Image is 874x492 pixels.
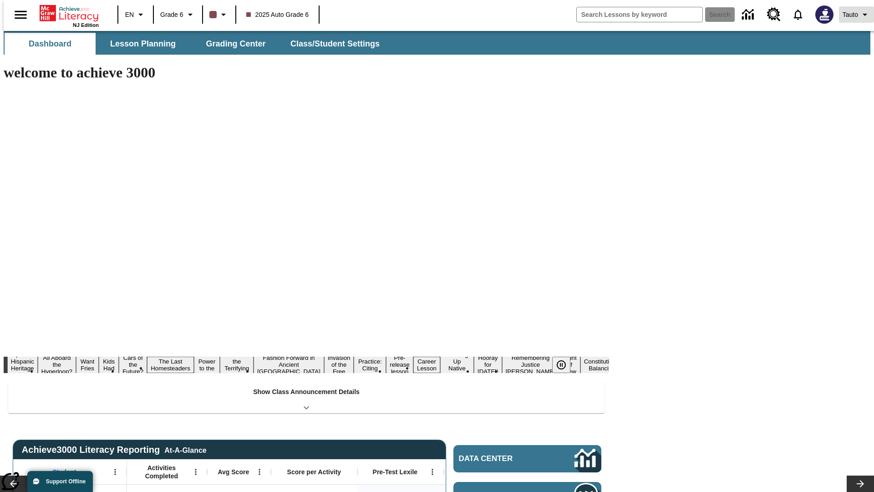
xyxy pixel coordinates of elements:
button: Support Offline [27,471,93,492]
button: Slide 12 Pre-release lesson [386,353,413,376]
button: Slide 5 Cars of the Future? [119,353,147,376]
span: Tauto [843,10,858,20]
button: Slide 11 Mixed Practice: Citing Evidence [354,350,386,380]
button: Lesson Planning [97,33,188,55]
div: SubNavbar [4,33,388,55]
a: Resource Center, Will open in new tab [762,2,786,27]
span: Activities Completed [132,464,192,480]
div: Show Class Announcement Details [8,382,605,413]
button: Slide 4 Dirty Jobs Kids Had To Do [99,343,119,387]
img: Avatar [815,5,833,24]
button: Open side menu [7,1,34,28]
span: Grading Center [206,39,265,49]
span: Support Offline [46,478,86,485]
button: Slide 2 All Aboard the Hyperloop? [38,353,76,376]
button: Open Menu [189,465,203,479]
button: Slide 3 Do You Want Fries With That? [76,343,99,387]
button: Slide 13 Career Lesson [413,357,440,373]
button: Slide 10 The Invasion of the Free CD [324,346,354,383]
span: Class/Student Settings [290,39,380,49]
a: Data Center [737,2,762,27]
button: Grade: Grade 6, Select a grade [157,6,199,23]
button: Grading Center [190,33,281,55]
span: Grade 6 [160,10,183,20]
button: Slide 6 The Last Homesteaders [147,357,194,373]
span: EN [125,10,134,20]
button: Open Menu [426,465,439,479]
span: Data Center [459,454,544,463]
button: Dashboard [5,33,96,55]
button: Slide 15 Hooray for Constitution Day! [474,353,502,376]
span: Pre-Test Lexile [373,468,418,476]
button: Open Menu [108,465,122,479]
button: Slide 8 Attack of the Terrifying Tomatoes [220,350,254,380]
a: Notifications [786,3,810,26]
div: Pause [552,357,579,373]
h1: welcome to achieve 3000 [4,64,609,81]
span: NJ Edition [73,22,99,28]
span: Dashboard [29,39,71,49]
button: Slide 16 Remembering Justice O'Connor [502,353,559,376]
span: Avg Score [218,468,249,476]
button: Class/Student Settings [283,33,387,55]
button: Profile/Settings [839,6,874,23]
span: Student [52,468,76,476]
div: Home [40,3,99,28]
button: Open Menu [253,465,266,479]
span: Score per Activity [287,468,341,476]
div: At-A-Glance [164,445,206,455]
span: 2025 Auto Grade 6 [246,10,309,20]
button: Pause [552,357,570,373]
button: Select a new avatar [810,3,839,26]
button: Slide 18 The Constitution's Balancing Act [580,350,624,380]
button: Slide 1 ¡Viva Hispanic Heritage Month! [7,350,38,380]
button: Slide 7 Solar Power to the People [194,350,220,380]
input: search field [577,7,702,22]
span: Lesson Planning [110,39,176,49]
a: Data Center [453,445,601,472]
button: Language: EN, Select a language [121,6,150,23]
button: Lesson carousel, Next [847,476,874,492]
span: Achieve3000 Literacy Reporting [22,445,207,455]
p: Show Class Announcement Details [253,387,360,397]
button: Class color is dark brown. Change class color [206,6,233,23]
button: Slide 9 Fashion Forward in Ancient Rome [254,353,324,376]
div: SubNavbar [4,31,870,55]
button: Slide 14 Cooking Up Native Traditions [440,350,474,380]
a: Home [40,4,99,22]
